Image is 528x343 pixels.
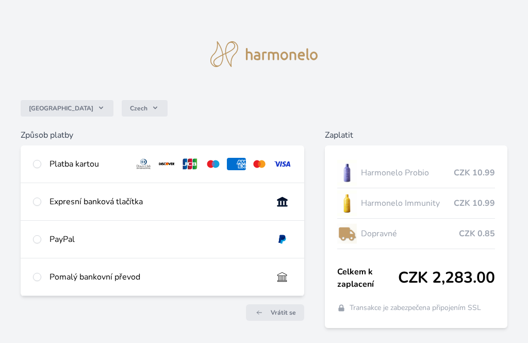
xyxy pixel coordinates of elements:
img: discover.svg [157,158,176,170]
img: diners.svg [134,158,153,170]
h6: Způsob platby [21,129,304,141]
span: Harmonelo Probio [361,167,454,179]
button: [GEOGRAPHIC_DATA] [21,100,113,117]
span: Harmonelo Immunity [361,197,454,209]
span: Vrátit se [271,308,296,317]
span: CZK 10.99 [454,167,495,179]
span: Dopravné [361,227,459,240]
button: Czech [122,100,168,117]
div: Expresní banková tlačítka [49,195,265,208]
img: CLEAN_PROBIO_se_stinem_x-lo.jpg [337,160,357,186]
span: CZK 0.85 [459,227,495,240]
span: CZK 2,283.00 [398,269,495,287]
img: logo.svg [210,41,318,67]
span: Transakce je zabezpečena připojením SSL [350,303,481,313]
img: mc.svg [250,158,269,170]
img: jcb.svg [180,158,200,170]
span: Celkem k zaplacení [337,266,398,290]
img: IMMUNITY_se_stinem_x-lo.jpg [337,190,357,216]
h6: Zaplatit [325,129,507,141]
a: Vrátit se [246,304,304,321]
img: onlineBanking_CZ.svg [273,195,292,208]
span: [GEOGRAPHIC_DATA] [29,104,93,112]
img: delivery-lo.png [337,221,357,247]
div: PayPal [49,233,265,246]
img: maestro.svg [204,158,223,170]
img: visa.svg [273,158,292,170]
span: Czech [130,104,147,112]
div: Pomalý bankovní převod [49,271,265,283]
img: paypal.svg [273,233,292,246]
img: bankTransfer_IBAN.svg [273,271,292,283]
img: amex.svg [227,158,246,170]
span: CZK 10.99 [454,197,495,209]
div: Platba kartou [49,158,126,170]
